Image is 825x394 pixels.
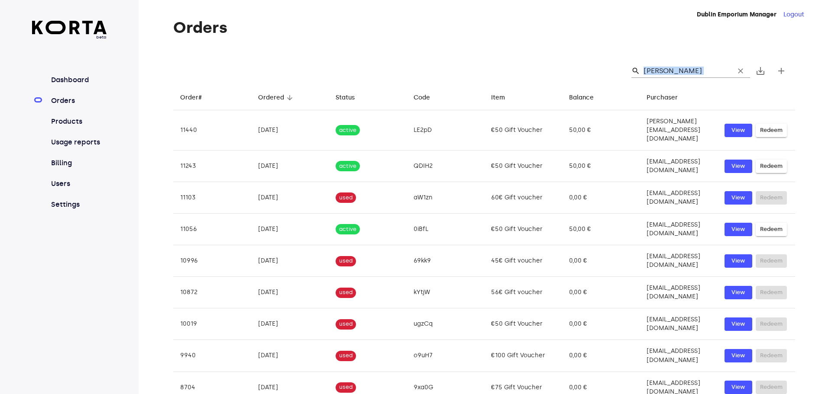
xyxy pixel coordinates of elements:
div: Purchaser [647,93,678,103]
td: [DATE] [251,308,329,340]
button: View [725,317,752,331]
td: 50,00 € [562,214,640,245]
span: Redeem [760,161,783,171]
td: €50 Gift Voucher [484,308,562,340]
td: 0,00 € [562,277,640,308]
td: 9940 [173,340,251,372]
span: used [336,288,356,297]
td: kYtjW [407,277,485,308]
div: Item [491,93,505,103]
span: active [336,225,360,234]
button: Export [750,61,771,81]
span: View [729,224,748,234]
td: 11440 [173,110,251,151]
span: save_alt [755,66,766,76]
div: Balance [569,93,594,103]
span: beta [32,34,107,40]
button: Redeem [756,124,787,137]
td: o9uH7 [407,340,485,372]
td: [EMAIL_ADDRESS][DOMAIN_NAME] [640,277,718,308]
span: Item [491,93,516,103]
span: View [729,351,748,361]
h1: Orders [173,19,795,36]
span: used [336,194,356,202]
button: View [725,124,752,137]
span: View [729,193,748,203]
td: [EMAIL_ADDRESS][DOMAIN_NAME] [640,245,718,277]
div: Order# [180,93,202,103]
div: Status [336,93,355,103]
a: Usage reports [49,137,107,147]
td: [DATE] [251,245,329,277]
div: Code [414,93,430,103]
td: 69kk9 [407,245,485,277]
td: [DATE] [251,110,329,151]
td: [EMAIL_ADDRESS][DOMAIN_NAME] [640,214,718,245]
span: Ordered [258,93,295,103]
span: active [336,126,360,135]
strong: Dublin Emporium Manager [697,11,776,18]
div: Ordered [258,93,284,103]
button: Redeem [756,223,787,236]
td: 0,00 € [562,245,640,277]
a: Users [49,179,107,189]
button: Redeem [756,160,787,173]
button: View [725,223,752,236]
td: 10872 [173,277,251,308]
td: 45€ Gift voucher [484,245,562,277]
td: 0,00 € [562,182,640,214]
span: Status [336,93,366,103]
span: used [336,257,356,265]
span: Order# [180,93,213,103]
span: used [336,320,356,328]
td: aW1zn [407,182,485,214]
td: €100 Gift Voucher [484,340,562,372]
a: Orders [49,96,107,106]
span: Code [414,93,441,103]
td: 60€ Gift voucher [484,182,562,214]
td: 11103 [173,182,251,214]
button: View [725,381,752,394]
td: 0iBfL [407,214,485,245]
td: [EMAIL_ADDRESS][DOMAIN_NAME] [640,340,718,372]
a: View [725,191,752,205]
td: €50 Gift Voucher [484,110,562,151]
span: clear [736,67,745,75]
td: [EMAIL_ADDRESS][DOMAIN_NAME] [640,182,718,214]
span: add [776,66,786,76]
td: 50,00 € [562,110,640,151]
button: View [725,286,752,299]
button: View [725,160,752,173]
input: Search [644,64,728,78]
td: 11243 [173,151,251,182]
td: [DATE] [251,182,329,214]
a: View [725,349,752,362]
button: View [725,254,752,268]
td: [DATE] [251,340,329,372]
a: Dashboard [49,75,107,85]
td: [EMAIL_ADDRESS][DOMAIN_NAME] [640,151,718,182]
a: Products [49,116,107,127]
a: Settings [49,199,107,210]
td: LE2pD [407,110,485,151]
span: used [336,383,356,391]
span: Balance [569,93,605,103]
td: 50,00 € [562,151,640,182]
img: Korta [32,21,107,34]
td: [DATE] [251,277,329,308]
span: active [336,162,360,170]
span: arrow_downward [286,94,294,102]
span: View [729,319,748,329]
td: €50 Gift Voucher [484,151,562,182]
span: Purchaser [647,93,689,103]
span: View [729,256,748,266]
span: Redeem [760,125,783,135]
td: 56€ Gift voucher [484,277,562,308]
td: QDIH2 [407,151,485,182]
td: [EMAIL_ADDRESS][DOMAIN_NAME] [640,308,718,340]
td: 10019 [173,308,251,340]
